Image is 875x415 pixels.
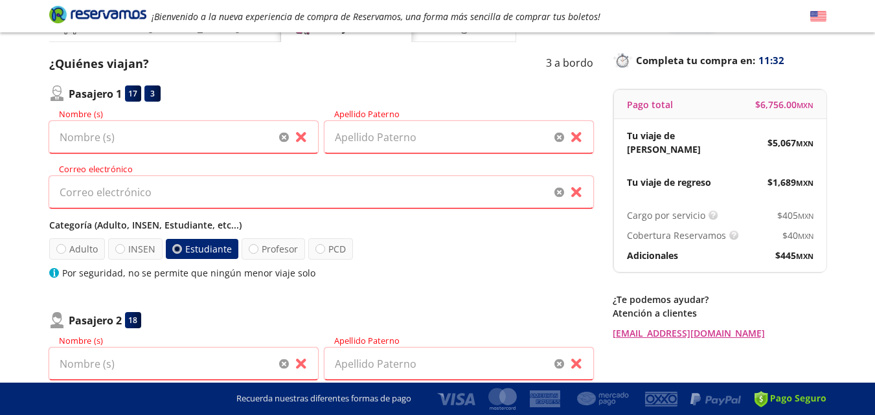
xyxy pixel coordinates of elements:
[49,5,146,28] a: Brand Logo
[613,51,826,69] p: Completa tu compra en :
[546,55,593,73] p: 3 a bordo
[810,8,826,25] button: English
[797,100,813,110] small: MXN
[782,229,813,242] span: $ 40
[798,231,813,241] small: MXN
[613,293,826,306] p: ¿Te podemos ayudar?
[108,238,163,260] label: INSEN
[613,326,826,340] a: [EMAIL_ADDRESS][DOMAIN_NAME]
[165,239,238,259] label: Estudiante
[49,238,105,260] label: Adulto
[627,229,726,242] p: Cobertura Reservamos
[125,312,141,328] div: 18
[49,176,593,208] input: Correo electrónico
[767,175,813,189] span: $ 1,689
[613,306,826,320] p: Atención a clientes
[796,178,813,188] small: MXN
[49,348,318,380] input: Nombre (s)
[69,313,122,328] p: Pasajero 2
[627,175,711,189] p: Tu viaje de regreso
[796,251,813,261] small: MXN
[62,266,315,280] p: Por seguridad, no se permite que ningún menor viaje solo
[755,98,813,111] span: $ 6,756.00
[775,249,813,262] span: $ 445
[324,348,593,380] input: Apellido Paterno
[758,53,784,68] span: 11:32
[49,218,593,232] p: Categoría (Adulto, INSEN, Estudiante, etc...)
[236,392,411,405] p: Recuerda nuestras diferentes formas de pago
[796,139,813,148] small: MXN
[627,98,673,111] p: Pago total
[798,211,813,221] small: MXN
[627,249,678,262] p: Adicionales
[49,5,146,24] i: Brand Logo
[308,238,353,260] label: PCD
[69,86,122,102] p: Pasajero 1
[627,208,705,222] p: Cargo por servicio
[49,121,318,153] input: Nombre (s)
[125,85,141,102] div: 17
[627,129,720,156] p: Tu viaje de [PERSON_NAME]
[324,121,593,153] input: Apellido Paterno
[242,238,305,260] label: Profesor
[767,136,813,150] span: $ 5,067
[144,85,161,102] div: 3
[152,10,600,23] em: ¡Bienvenido a la nueva experiencia de compra de Reservamos, una forma más sencilla de comprar tus...
[777,208,813,222] span: $ 405
[49,55,149,73] p: ¿Quiénes viajan?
